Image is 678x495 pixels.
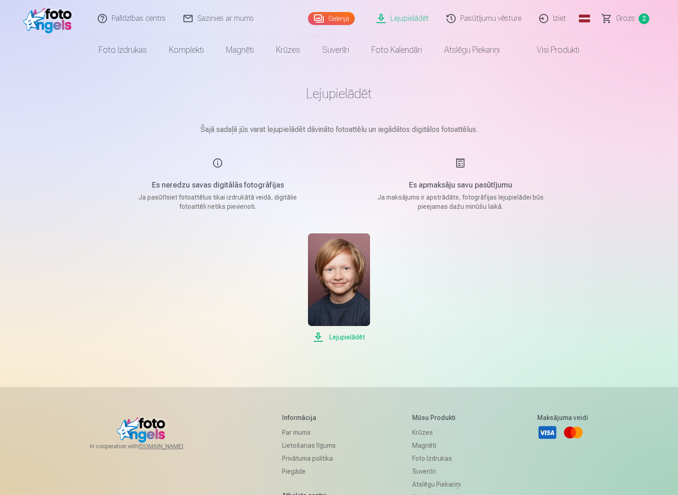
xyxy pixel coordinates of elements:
a: Krūzes [412,426,461,439]
h5: Informācija [282,413,336,422]
h5: Es apmaksāju savu pasūtījumu [372,180,548,191]
p: Ja maksājums ir apstrādāts, fotogrāfijas lejupielādei būs pieejamas dažu minūšu laikā. [372,193,548,211]
a: [DOMAIN_NAME] [138,443,206,450]
h5: Es neredzu savas digitālās fotogrāfijas [130,180,306,191]
a: Piegāde [282,465,336,478]
h5: Mūsu produkti [412,413,461,422]
p: Šajā sadaļā jūs varat lejupielādēt dāvināto fotoattēlu un iegādātos digitālos fotoattēlus. [107,124,571,135]
a: Atslēgu piekariņi [412,478,461,491]
a: Lejupielādēt [308,233,370,343]
span: 2 [639,13,649,24]
a: Visa [537,422,558,443]
a: Suvenīri [311,37,360,63]
span: In cooperation with [90,443,206,450]
a: Magnēti [215,37,265,63]
a: Mastercard [563,422,584,443]
a: Magnēti [412,439,461,452]
img: /fa1 [23,4,76,33]
a: Lietošanas līgums [282,439,336,452]
a: Foto izdrukas [412,452,461,465]
span: Lejupielādēt [308,332,370,343]
span: Grozs [616,13,635,24]
a: Par mums [282,426,336,439]
a: Suvenīri [412,465,461,478]
a: Privātuma politika [282,452,336,465]
h5: Maksājuma veidi [537,413,588,422]
a: Krūzes [265,37,311,63]
a: Foto kalendāri [360,37,433,63]
a: Galerija [308,12,355,25]
h1: Lejupielādēt [107,85,571,102]
a: Visi produkti [511,37,590,63]
a: Foto izdrukas [88,37,158,63]
p: Ja pasūtīsiet fotoattēlus tikai izdrukātā veidā, digitālie fotoattēli netiks pievienoti. [130,193,306,211]
a: Atslēgu piekariņi [433,37,511,63]
a: Komplekti [158,37,215,63]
